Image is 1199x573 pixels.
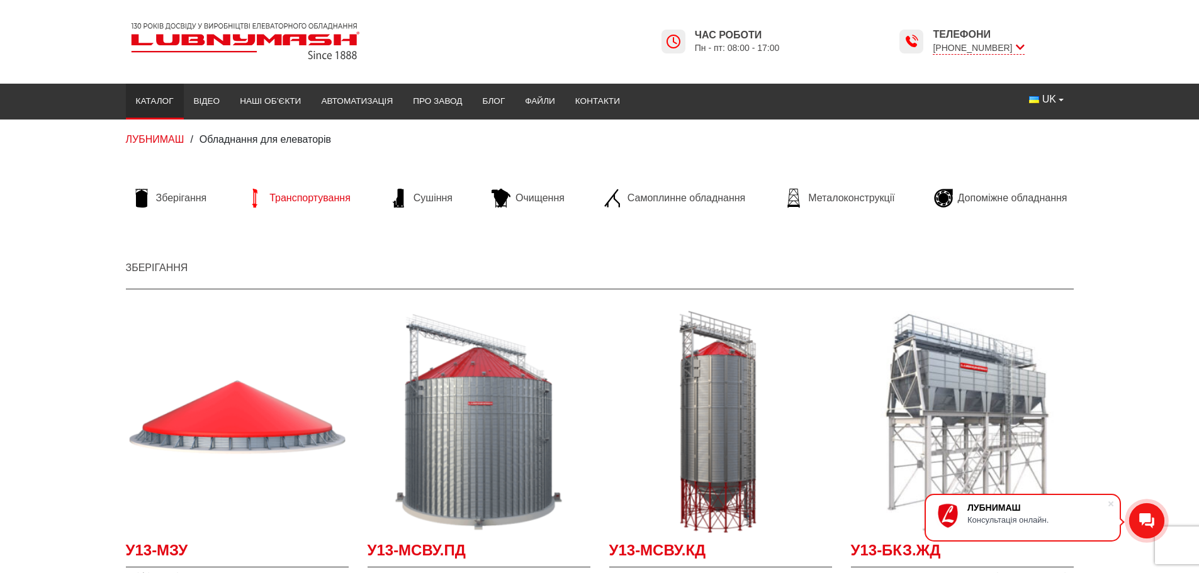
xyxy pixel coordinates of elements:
[695,28,780,42] span: Час роботи
[368,311,590,533] a: Детальніше У13-МСВУ.ПД
[269,191,351,205] span: Транспортування
[778,189,901,208] a: Металоконструкції
[190,134,193,145] span: /
[808,191,894,205] span: Металоконструкції
[126,18,365,65] img: Lubnymash
[230,87,311,115] a: Наші об’єкти
[695,42,780,54] span: Пн - пт: 08:00 - 17:00
[126,87,184,115] a: Каталог
[383,189,459,208] a: Сушіння
[958,191,1067,205] span: Допоміжне обладнання
[928,189,1074,208] a: Допоміжне обладнання
[1029,96,1039,103] img: Українська
[1042,92,1056,106] span: UK
[609,540,832,568] a: У13-МСВУ.КД
[851,311,1074,533] a: Детальніше У13-БКЗ.ЖД
[666,34,681,49] img: Lubnymash time icon
[126,134,184,145] a: ЛУБНИМАШ
[933,28,1024,42] span: Телефони
[472,87,515,115] a: Блог
[628,191,745,205] span: Самоплинне обладнання
[311,87,403,115] a: Автоматизація
[933,42,1024,55] span: [PHONE_NUMBER]
[851,540,1074,568] a: У13-БКЗ.ЖД
[126,540,349,568] a: У13-МЗУ
[184,87,230,115] a: Відео
[126,311,349,533] a: Детальніше У13-МЗУ
[368,540,590,568] a: У13-МСВУ.ПД
[239,189,357,208] a: Транспортування
[609,311,832,533] a: Детальніше У13-МСВУ.КД
[515,87,565,115] a: Файли
[904,34,919,49] img: Lubnymash time icon
[414,191,453,205] span: Сушіння
[126,262,188,273] a: Зберігання
[967,503,1107,513] div: ЛУБНИМАШ
[126,189,213,208] a: Зберігання
[515,191,565,205] span: Очищення
[156,191,207,205] span: Зберігання
[597,189,751,208] a: Самоплинне обладнання
[403,87,472,115] a: Про завод
[200,134,331,145] span: Обладнання для елеваторів
[1019,87,1073,111] button: UK
[967,515,1107,525] div: Консультація онлайн.
[485,189,571,208] a: Очищення
[565,87,630,115] a: Контакти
